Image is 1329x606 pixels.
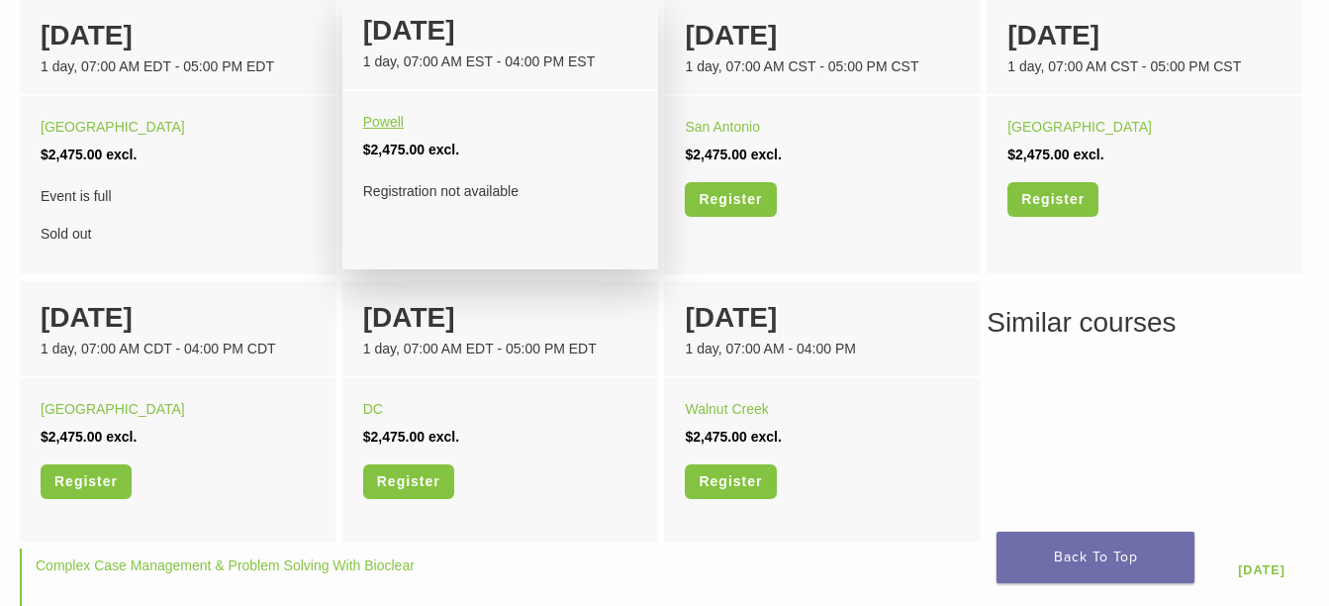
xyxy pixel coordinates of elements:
[41,297,315,339] div: [DATE]
[41,401,185,417] a: [GEOGRAPHIC_DATA]
[363,51,637,72] div: 1 day, 07:00 AM EST - 04:00 PM EST
[1073,147,1103,162] span: excl.
[685,56,959,77] div: 1 day, 07:00 AM CST - 05:00 PM CST
[41,15,315,56] div: [DATE]
[685,297,959,339] div: [DATE]
[41,147,102,162] span: $2,475.00
[685,119,760,135] a: San Antonio
[363,401,383,417] a: DC
[685,182,776,217] a: Register
[428,142,459,157] span: excl.
[363,142,425,157] span: $2,475.00
[751,147,782,162] span: excl.
[1228,555,1295,586] a: [DATE]
[41,56,315,77] div: 1 day, 07:00 AM EDT - 05:00 PM EDT
[1007,56,1282,77] div: 1 day, 07:00 AM CST - 05:00 PM CST
[428,429,459,445] span: excl.
[685,401,768,417] a: Walnut Creek
[41,119,185,135] a: [GEOGRAPHIC_DATA]
[41,182,315,210] span: Event is full
[36,557,415,573] a: Complex Case Management & Problem Solving With Bioclear
[1007,15,1282,56] div: [DATE]
[997,532,1194,583] a: Back To Top
[363,114,404,130] a: Powell
[685,464,776,499] a: Register
[685,429,746,445] span: $2,475.00
[1007,119,1152,135] a: [GEOGRAPHIC_DATA]
[41,429,102,445] span: $2,475.00
[363,10,637,51] div: [DATE]
[41,339,315,359] div: 1 day, 07:00 AM CDT - 04:00 PM CDT
[363,297,637,339] div: [DATE]
[685,339,959,359] div: 1 day, 07:00 AM - 04:00 PM
[106,429,137,445] span: excl.
[1007,147,1069,162] span: $2,475.00
[685,15,959,56] div: [DATE]
[685,147,746,162] span: $2,475.00
[1007,182,1098,217] a: Register
[363,339,637,359] div: 1 day, 07:00 AM EDT - 05:00 PM EDT
[363,177,637,205] div: Registration not available
[41,464,132,499] a: Register
[41,182,315,248] div: Sold out
[363,429,425,445] span: $2,475.00
[363,464,454,499] a: Register
[751,429,782,445] span: excl.
[106,147,137,162] span: excl.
